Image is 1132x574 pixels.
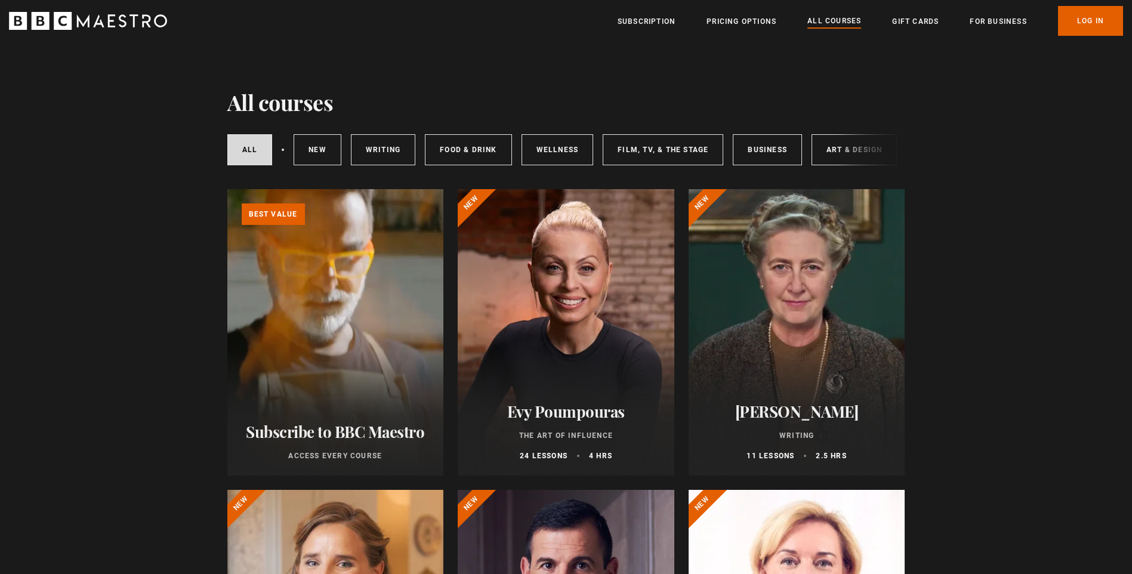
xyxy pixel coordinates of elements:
a: Subscription [618,16,676,27]
a: Log In [1058,6,1123,36]
a: All [227,134,273,165]
a: Gift Cards [892,16,939,27]
a: Wellness [522,134,594,165]
a: Food & Drink [425,134,511,165]
h2: [PERSON_NAME] [703,402,891,421]
a: Pricing Options [707,16,776,27]
a: Film, TV, & The Stage [603,134,723,165]
p: 2.5 hrs [816,450,846,461]
h1: All courses [227,90,334,115]
svg: BBC Maestro [9,12,167,30]
a: All Courses [807,15,861,28]
nav: Primary [618,6,1123,36]
p: 11 lessons [747,450,794,461]
a: Business [733,134,802,165]
p: Writing [703,430,891,441]
h2: Evy Poumpouras [472,402,660,421]
a: Writing [351,134,415,165]
a: Evy Poumpouras The Art of Influence 24 lessons 4 hrs New [458,189,674,476]
a: Art & Design [812,134,897,165]
a: For business [970,16,1026,27]
a: [PERSON_NAME] Writing 11 lessons 2.5 hrs New [689,189,905,476]
p: Best value [242,203,305,225]
p: 4 hrs [589,450,612,461]
a: New [294,134,341,165]
p: 24 lessons [520,450,567,461]
p: The Art of Influence [472,430,660,441]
